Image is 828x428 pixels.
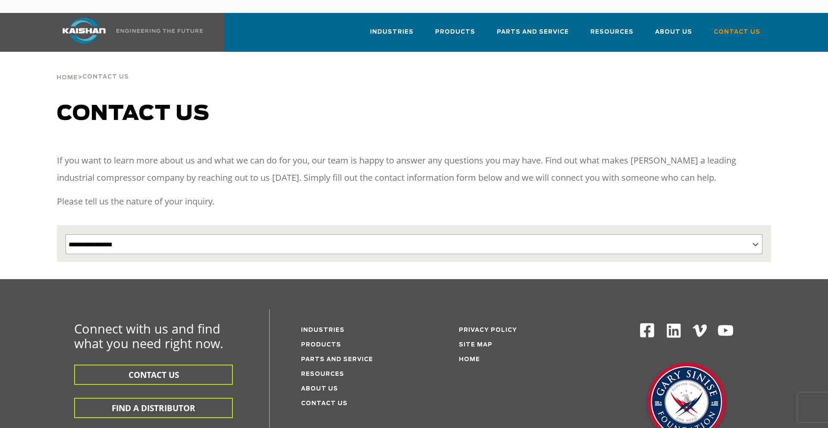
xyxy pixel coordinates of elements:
a: Parts and Service [497,21,569,50]
img: Linkedin [665,322,682,339]
a: Resources [590,21,634,50]
span: Parts and Service [497,27,569,37]
a: Products [435,21,475,50]
span: Contact Us [82,74,129,80]
span: Industries [370,27,414,37]
span: About Us [655,27,692,37]
a: Privacy Policy [459,327,517,333]
a: Kaishan USA [52,13,204,52]
span: Products [435,27,475,37]
a: Home [459,357,480,362]
a: Resources [301,371,344,377]
img: Engineering the future [116,29,203,33]
a: About Us [655,21,692,50]
p: Please tell us the nature of your inquiry. [57,193,771,210]
span: Home [56,75,78,81]
p: If you want to learn more about us and what we can do for you, our team is happy to answer any qu... [57,152,771,186]
img: Vimeo [693,324,707,337]
span: Resources [590,27,634,37]
button: CONTACT US [74,365,233,385]
span: Connect with us and find what you need right now. [74,320,223,352]
a: Site Map [459,342,492,348]
a: Parts and service [301,357,373,362]
button: FIND A DISTRIBUTOR [74,398,233,418]
a: Contact Us [714,21,760,50]
img: Youtube [717,322,734,339]
span: Contact Us [714,27,760,37]
a: Contact Us [301,401,348,406]
a: Industries [370,21,414,50]
div: > [56,52,129,85]
img: kaishan logo [52,18,116,44]
img: Facebook [639,322,655,338]
a: Industries [301,327,345,333]
a: About Us [301,386,338,392]
span: Contact us [57,104,210,124]
a: Products [301,342,341,348]
a: Home [56,73,78,81]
